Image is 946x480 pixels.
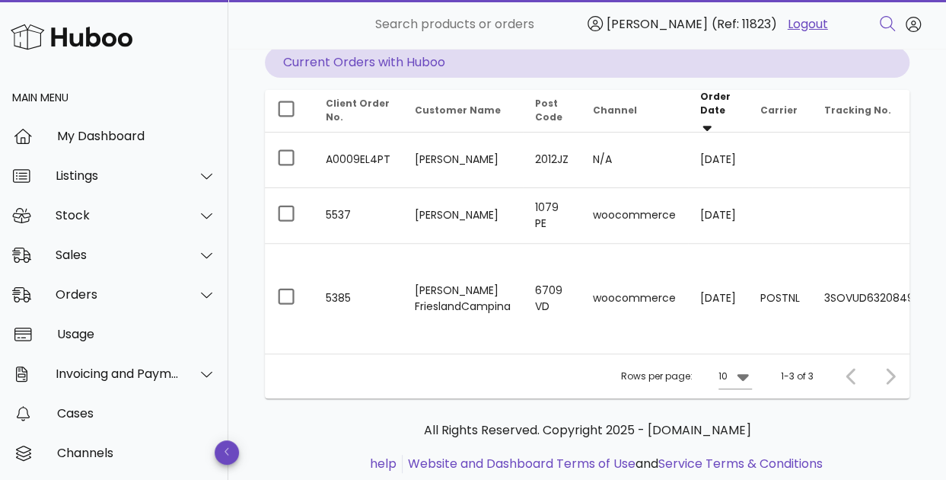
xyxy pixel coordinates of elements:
td: 6709 VD [523,244,581,354]
th: Channel [581,90,688,133]
p: Current Orders with Huboo [265,47,909,78]
span: Client Order No. [326,97,390,123]
th: Customer Name [403,90,523,133]
td: POSTNL [748,244,812,354]
th: Order Date: Sorted descending. Activate to remove sorting. [688,90,748,133]
td: [PERSON_NAME] [403,133,523,188]
div: My Dashboard [57,129,216,143]
td: [DATE] [688,133,748,188]
img: Huboo Logo [11,21,132,53]
div: Channels [57,446,216,460]
td: [DATE] [688,188,748,244]
div: 10 [718,370,728,383]
td: 5385 [314,244,403,354]
div: Stock [56,208,180,222]
div: 10Rows per page: [718,364,752,389]
a: help [370,455,397,472]
span: Order Date [700,90,731,117]
th: Carrier [748,90,812,133]
div: Cases [57,406,216,421]
span: Tracking No. [824,104,891,117]
div: Usage [57,327,216,341]
td: [DATE] [688,244,748,354]
div: Orders [56,287,180,302]
td: 5537 [314,188,403,244]
td: 1079 PE [523,188,581,244]
td: A0009EL4PT [314,133,403,188]
div: Sales [56,248,180,262]
td: 2012JZ [523,133,581,188]
td: woocommerce [581,244,688,354]
span: Customer Name [415,104,501,117]
div: Rows per page: [621,354,752,398]
span: Channel [593,104,637,117]
td: N/A [581,133,688,188]
td: [PERSON_NAME] FrieslandCampina [403,244,523,354]
td: woocommerce [581,188,688,244]
div: Invoicing and Payments [56,366,180,381]
span: Post Code [535,97,562,123]
th: Post Code [523,90,581,133]
span: [PERSON_NAME] [607,15,708,33]
p: All Rights Reserved. Copyright 2025 - [DOMAIN_NAME] [277,421,897,440]
th: Tracking No. [812,90,926,133]
li: and [403,455,823,473]
td: [PERSON_NAME] [403,188,523,244]
a: Logout [788,15,828,34]
span: (Ref: 11823) [712,15,777,33]
div: 1-3 of 3 [781,370,814,383]
td: 3SOVUD6320849 [812,244,926,354]
div: Listings [56,168,180,183]
a: Website and Dashboard Terms of Use [408,455,635,472]
th: Client Order No. [314,90,403,133]
a: Service Terms & Conditions [658,455,823,472]
span: Carrier [760,104,798,117]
